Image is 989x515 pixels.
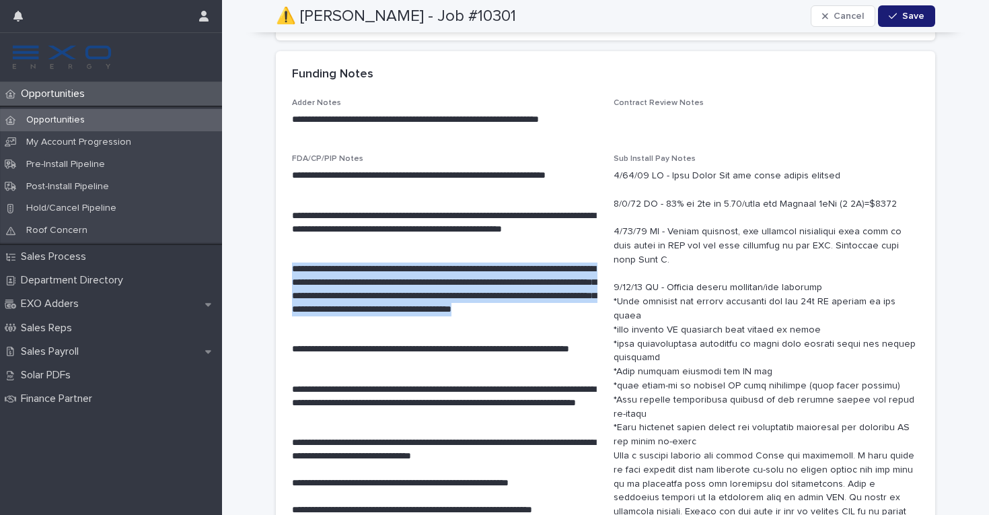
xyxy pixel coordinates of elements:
p: Finance Partner [15,392,103,405]
span: Save [902,11,924,21]
p: Solar PDFs [15,369,81,382]
h2: ⚠️ [PERSON_NAME] - Job #10301 [276,7,516,26]
p: Sales Payroll [15,345,89,358]
p: Opportunities [15,114,96,126]
h2: Funding Notes [292,67,373,82]
img: FKS5r6ZBThi8E5hshIGi [11,44,113,71]
span: Adder Notes [292,99,341,107]
p: Department Directory [15,274,134,287]
p: My Account Progression [15,137,142,148]
p: Roof Concern [15,225,98,236]
span: Cancel [834,11,864,21]
button: Save [878,5,935,27]
span: Contract Review Notes [614,99,704,107]
p: Post-Install Pipeline [15,181,120,193]
p: Sales Process [15,250,97,263]
p: Pre-Install Pipeline [15,159,116,170]
button: Cancel [811,5,875,27]
span: FDA/CP/PIP Notes [292,155,363,163]
p: Opportunities [15,88,96,100]
p: Sales Reps [15,322,83,335]
p: Hold/Cancel Pipeline [15,203,127,214]
p: EXO Adders [15,298,89,310]
span: Sub Install Pay Notes [614,155,696,163]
